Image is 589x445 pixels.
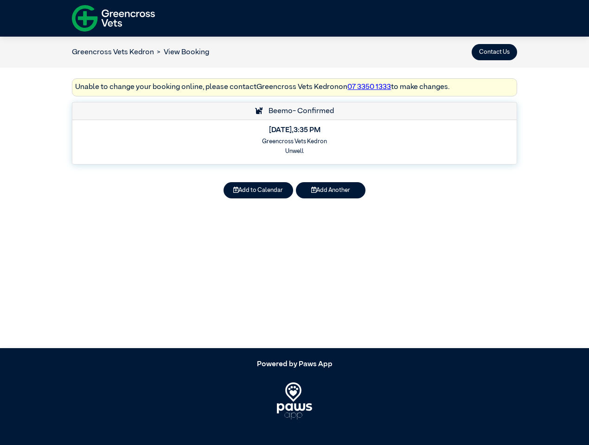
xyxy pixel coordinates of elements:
[296,182,365,198] button: Add Another
[224,182,293,198] button: Add to Calendar
[277,382,313,420] img: PawsApp
[78,148,511,155] h6: Unwell
[347,83,391,91] a: 07 3350 1333
[264,108,293,115] span: Beemo
[72,49,154,56] a: Greencross Vets Kedron
[78,126,511,135] h5: [DATE] , 3:35 PM
[293,108,334,115] span: - Confirmed
[72,78,517,96] div: Unable to change your booking online, please contact Greencross Vets Kedron on to make changes.
[72,47,209,58] nav: breadcrumb
[78,138,511,145] h6: Greencross Vets Kedron
[72,2,155,34] img: f-logo
[472,44,517,60] button: Contact Us
[154,47,209,58] li: View Booking
[72,360,517,369] h5: Powered by Paws App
